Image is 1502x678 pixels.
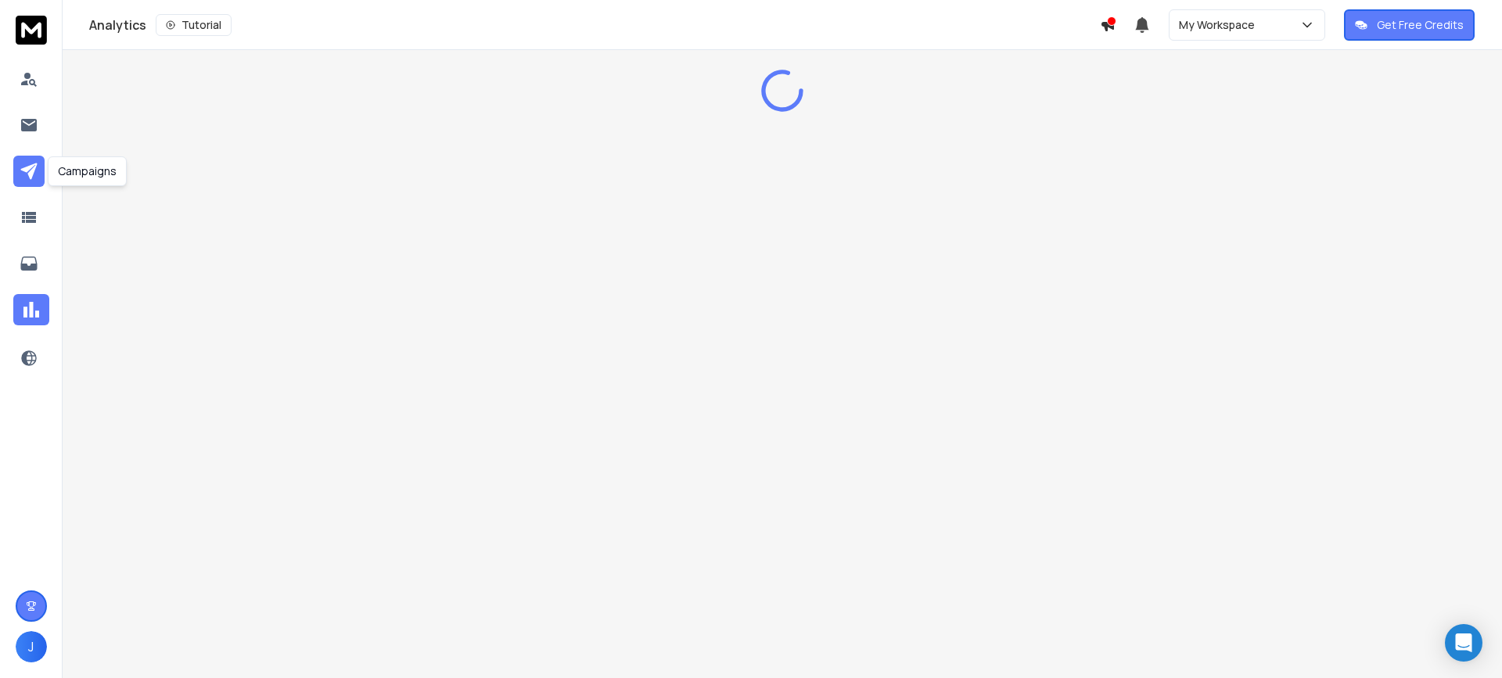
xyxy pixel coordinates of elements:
div: Open Intercom Messenger [1445,624,1482,662]
div: Analytics [89,14,1100,36]
button: Tutorial [156,14,232,36]
p: Get Free Credits [1377,17,1464,33]
button: J [16,631,47,662]
button: Get Free Credits [1344,9,1475,41]
div: Campaigns [48,156,127,186]
p: My Workspace [1179,17,1261,33]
